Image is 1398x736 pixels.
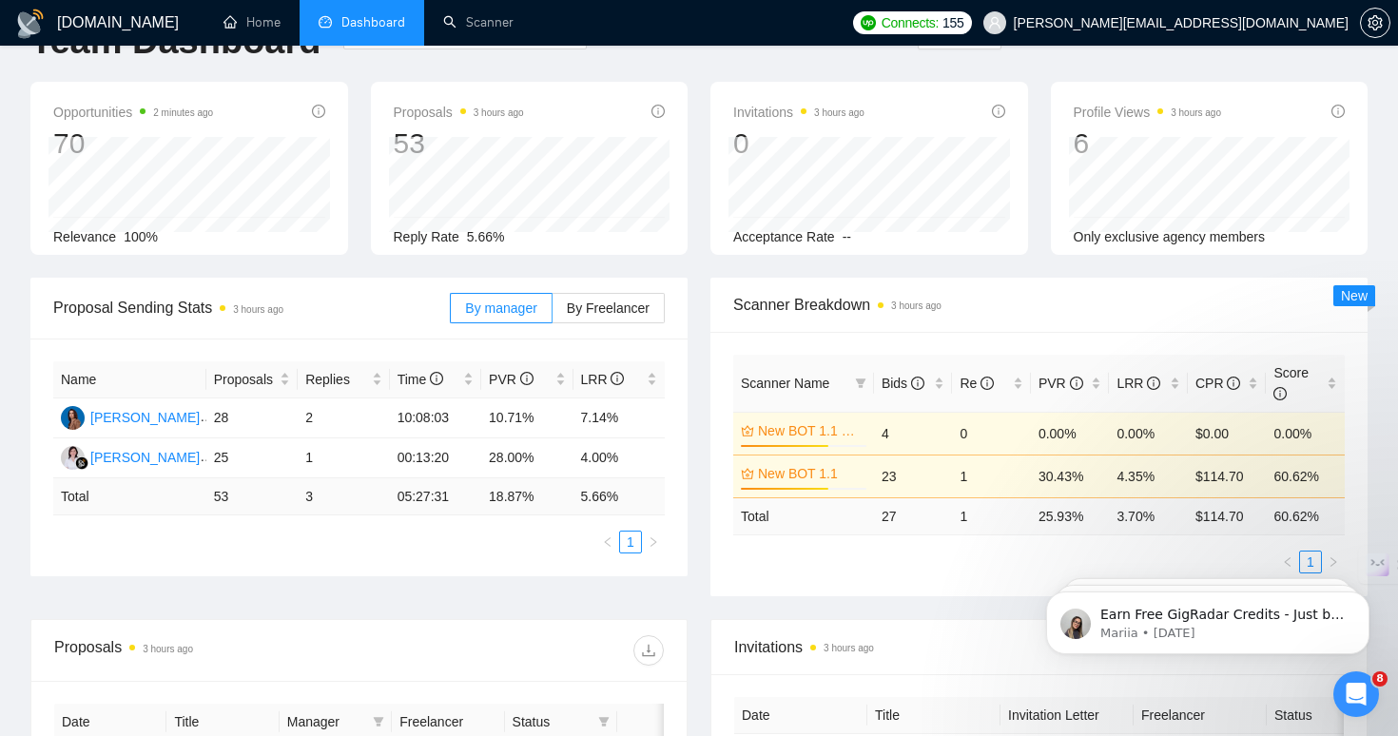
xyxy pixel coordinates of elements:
button: right [642,531,665,553]
th: Proposals [206,361,298,398]
td: 1 [952,455,1031,497]
span: 5.66% [467,229,505,244]
span: Score [1273,365,1309,401]
div: 53 [394,126,524,162]
time: 3 hours ago [814,107,864,118]
span: Proposals [394,101,524,124]
span: PVR [1039,376,1083,391]
div: Proposals [54,635,359,666]
span: filter [598,716,610,727]
td: $114.70 [1188,455,1267,497]
span: Replies [305,369,367,390]
span: By manager [465,300,536,316]
time: 3 hours ago [824,643,874,653]
span: CPR [1195,376,1240,391]
th: Title [867,697,1000,734]
li: 1 [619,531,642,553]
p: Message from Mariia, sent 6w ago [83,73,328,90]
span: Manager [287,711,365,732]
span: Scanner Breakdown [733,293,1345,317]
span: Relevance [53,229,116,244]
td: 10:08:03 [390,398,481,438]
span: filter [369,707,388,736]
span: filter [373,716,384,727]
td: 28 [206,398,298,438]
button: left [1276,551,1299,573]
button: setting [1360,8,1390,38]
td: 53 [206,478,298,515]
span: Earn Free GigRadar Credits - Just by Sharing Your Story! 💬 Want more credits for sending proposal... [83,55,328,524]
span: Proposal Sending Stats [53,296,450,320]
iframe: Intercom live chat [1333,671,1379,717]
div: 6 [1074,126,1222,162]
span: filter [594,707,613,736]
td: 1 [298,438,389,478]
span: 155 [942,12,963,33]
span: info-circle [1147,377,1160,390]
span: -- [843,229,851,244]
span: info-circle [1227,377,1240,390]
td: 1 [952,497,1031,534]
span: By Freelancer [567,300,650,316]
button: right [1322,551,1345,573]
time: 2 minutes ago [153,107,213,118]
a: homeHome [223,14,281,30]
span: crown [741,424,754,437]
a: New BOT 1.1 Front-end & Mobile [758,420,863,441]
span: info-circle [1070,377,1083,390]
span: download [634,643,663,658]
div: [PERSON_NAME] [90,447,200,468]
span: Reply Rate [394,229,459,244]
time: 3 hours ago [143,644,193,654]
span: 100% [124,229,158,244]
td: 3.70 % [1109,497,1188,534]
span: left [602,536,613,548]
span: info-circle [1273,387,1287,400]
span: info-circle [312,105,325,118]
time: 3 hours ago [233,304,283,315]
td: 0.00% [1031,412,1110,455]
img: upwork-logo.png [861,15,876,30]
td: $ 114.70 [1188,497,1267,534]
th: Name [53,361,206,398]
td: $0.00 [1188,412,1267,455]
span: info-circle [520,372,534,385]
span: info-circle [992,105,1005,118]
td: 25 [206,438,298,478]
li: Previous Page [596,531,619,553]
span: Opportunities [53,101,213,124]
span: info-circle [981,377,994,390]
button: left [596,531,619,553]
button: download [633,635,664,666]
a: 1 [620,532,641,552]
td: 60.62 % [1266,497,1345,534]
td: 23 [874,455,953,497]
span: Invitations [733,101,864,124]
span: Invitations [734,635,1344,659]
td: 00:13:20 [390,438,481,478]
span: setting [1361,15,1389,30]
span: user [988,16,1001,29]
div: 70 [53,126,213,162]
span: Scanner Name [741,376,829,391]
div: 0 [733,126,864,162]
span: info-circle [611,372,624,385]
td: 7.14% [573,398,666,438]
td: 25.93 % [1031,497,1110,534]
time: 3 hours ago [474,107,524,118]
li: Next Page [1322,551,1345,573]
td: 10.71% [481,398,573,438]
span: info-circle [430,372,443,385]
span: Connects: [882,12,939,33]
td: 30.43% [1031,455,1110,497]
td: 4.35% [1109,455,1188,497]
img: gigradar-bm.png [75,456,88,470]
time: 3 hours ago [1171,107,1221,118]
td: 5.66 % [573,478,666,515]
img: AD [61,406,85,430]
span: Profile Views [1074,101,1222,124]
td: 18.87 % [481,478,573,515]
span: 8 [1372,671,1388,687]
span: Dashboard [341,14,405,30]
